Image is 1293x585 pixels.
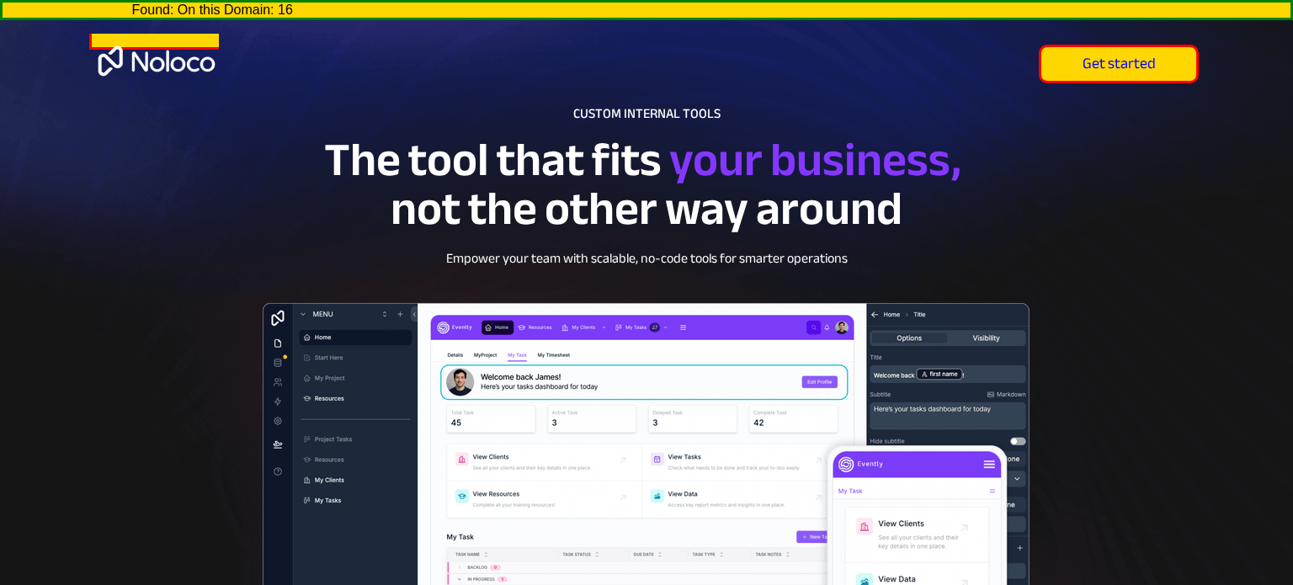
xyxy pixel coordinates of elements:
[669,116,961,204] span: your business,
[1039,45,1199,83] a: Get started
[573,101,721,126] span: CUSTOM INTERNAL TOOLS
[1041,55,1196,73] span: Get started
[446,246,848,271] span: Empower your team with scalable, no-code tools for smarter operations
[391,165,902,253] span: not the other way around
[324,116,662,204] span: The tool that fits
